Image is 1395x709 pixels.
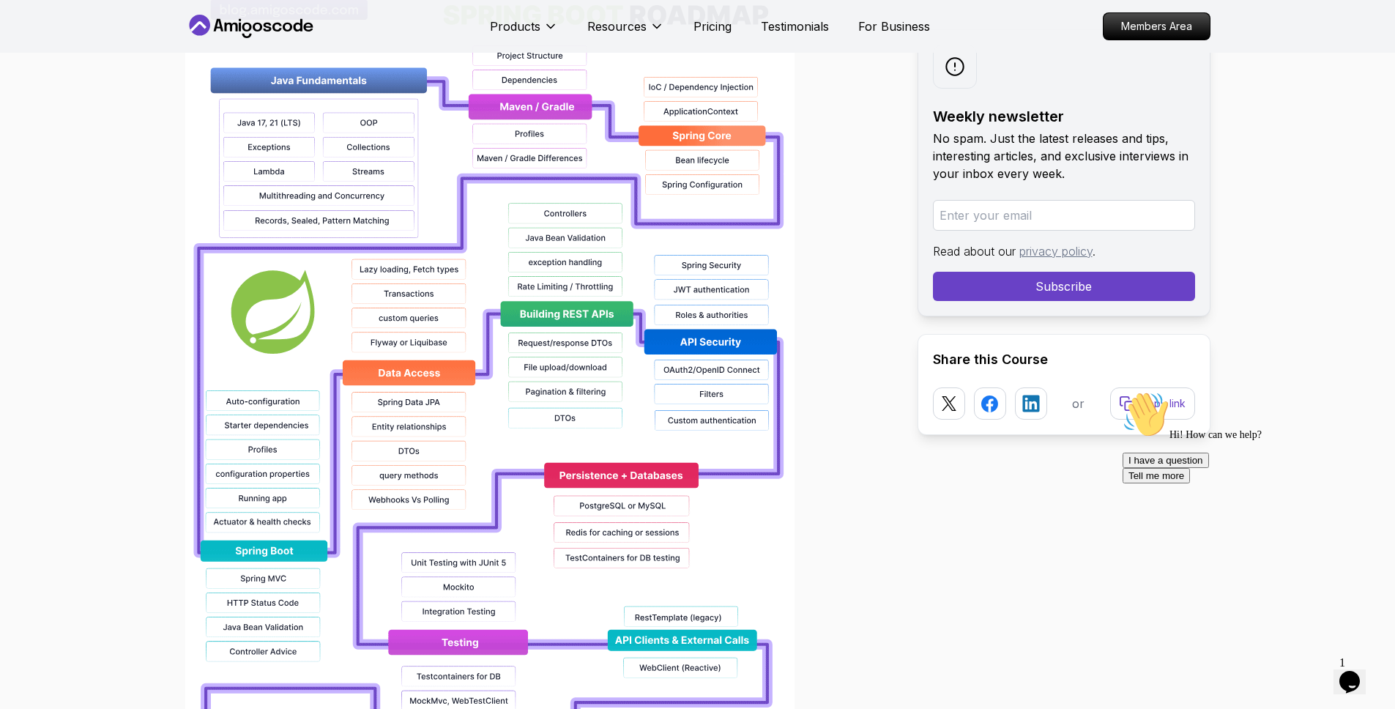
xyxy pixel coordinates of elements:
button: Copy link [1110,387,1195,420]
a: privacy policy [1019,244,1093,259]
p: Members Area [1104,13,1210,40]
input: Enter your email [933,200,1195,231]
button: Subscribe [933,272,1195,301]
iframe: chat widget [1117,385,1380,643]
p: Products [490,18,540,35]
a: Testimonials [761,18,829,35]
iframe: chat widget [1333,650,1380,694]
button: Tell me more [6,83,73,98]
button: Products [490,18,558,47]
p: or [1072,395,1085,412]
a: Members Area [1103,12,1210,40]
a: Pricing [693,18,732,35]
a: For Business [858,18,930,35]
span: Hi! How can we help? [6,44,145,55]
button: Resources [587,18,664,47]
h2: Weekly newsletter [933,106,1195,127]
p: No spam. Just the latest releases and tips, interesting articles, and exclusive interviews in you... [933,130,1195,182]
div: 👋Hi! How can we help?I have a questionTell me more [6,6,269,98]
p: Read about our . [933,242,1195,260]
p: Resources [587,18,647,35]
img: :wave: [6,6,53,53]
button: I have a question [6,67,92,83]
h2: Share this Course [933,349,1195,370]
